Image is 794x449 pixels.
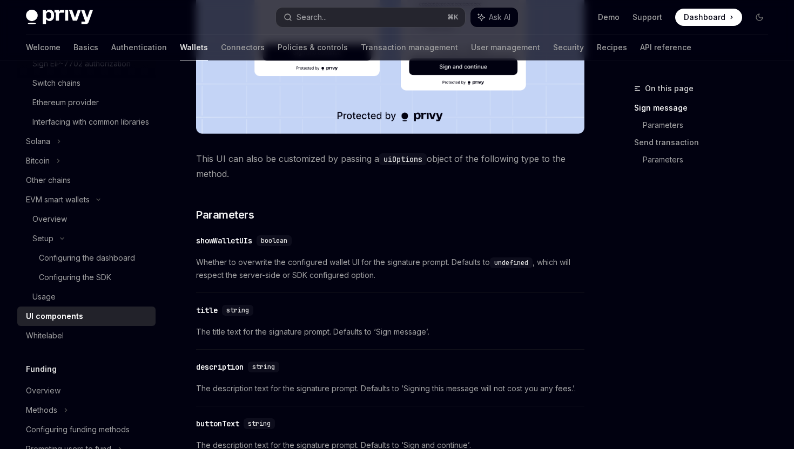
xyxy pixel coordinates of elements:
a: Configuring the SDK [17,268,156,287]
div: Interfacing with common libraries [32,115,149,128]
span: string [226,306,249,315]
a: Support [632,12,662,23]
a: Ethereum provider [17,93,156,112]
a: Configuring funding methods [17,420,156,439]
a: Parameters [643,117,777,134]
a: Connectors [221,35,265,60]
a: Recipes [597,35,627,60]
div: Other chains [26,174,71,187]
div: Configuring the SDK [39,271,111,284]
a: Dashboard [675,9,742,26]
span: Parameters [196,207,254,222]
div: Overview [32,213,67,226]
span: ⌘ K [447,13,459,22]
button: Search...⌘K [276,8,465,27]
a: API reference [640,35,691,60]
a: Demo [598,12,620,23]
div: Bitcoin [26,154,50,167]
div: Configuring funding methods [26,423,130,436]
span: Dashboard [684,12,725,23]
span: string [248,419,271,428]
div: Ethereum provider [32,96,99,109]
a: Security [553,35,584,60]
a: Overview [17,381,156,400]
span: The title text for the signature prompt. Defaults to ‘Sign message’. [196,325,584,338]
a: Policies & controls [278,35,348,60]
a: Usage [17,287,156,307]
span: string [252,363,275,371]
span: Ask AI [489,12,510,23]
a: Parameters [643,151,777,168]
div: Whitelabel [26,329,64,342]
div: description [196,362,244,372]
div: UI components [26,310,83,323]
a: Whitelabel [17,326,156,345]
a: Transaction management [361,35,458,60]
div: Methods [26,404,57,417]
span: The description text for the signature prompt. Defaults to ‘Signing this message will not cost yo... [196,382,584,395]
a: User management [471,35,540,60]
div: Setup [32,232,53,245]
span: On this page [645,82,694,95]
a: Wallets [180,35,208,60]
a: Overview [17,209,156,229]
div: showWalletUIs [196,235,252,246]
a: Authentication [111,35,167,60]
a: Switch chains [17,73,156,93]
a: Send transaction [634,134,777,151]
a: Configuring the dashboard [17,248,156,268]
div: Switch chains [32,77,80,90]
div: buttonText [196,418,239,429]
img: dark logo [26,10,93,25]
a: UI components [17,307,156,326]
span: Whether to overwrite the configured wallet UI for the signature prompt. Defaults to , which will ... [196,256,584,282]
div: Configuring the dashboard [39,251,135,264]
code: uiOptions [379,153,427,165]
div: EVM smart wallets [26,193,90,206]
a: Welcome [26,35,60,60]
div: Solana [26,135,50,148]
a: Basics [73,35,98,60]
a: Interfacing with common libraries [17,112,156,132]
div: Search... [297,11,327,24]
div: title [196,305,218,316]
span: This UI can also be customized by passing a object of the following type to the method. [196,151,584,181]
span: boolean [261,236,287,245]
code: undefined [490,257,533,268]
a: Sign message [634,99,777,117]
button: Ask AI [470,8,518,27]
div: Overview [26,384,60,397]
h5: Funding [26,363,57,376]
a: Other chains [17,171,156,190]
div: Usage [32,290,56,303]
button: Toggle dark mode [751,9,768,26]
